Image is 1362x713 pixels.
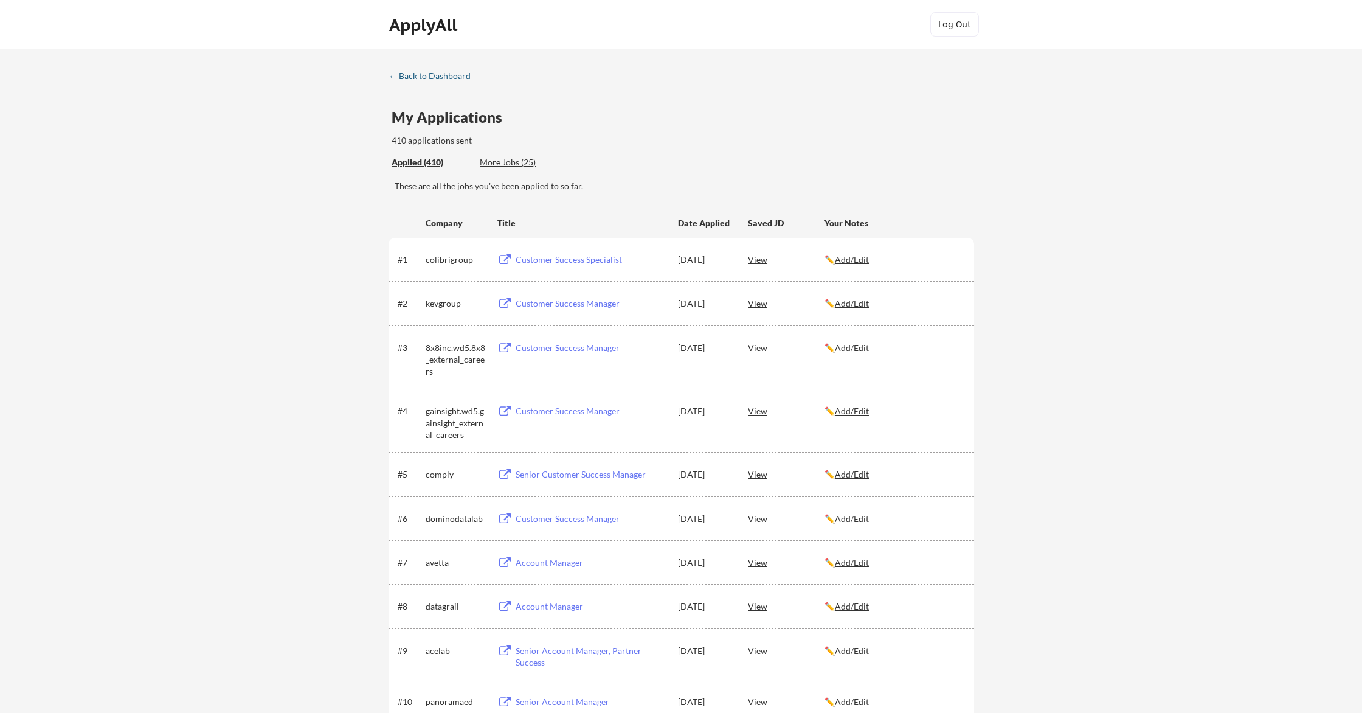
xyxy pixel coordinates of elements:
[426,342,486,378] div: 8x8inc.wd5.8x8_external_careers
[516,468,666,481] div: Senior Customer Success Manager
[426,645,486,657] div: acelab
[835,406,869,416] u: Add/Edit
[392,156,471,169] div: Applied (410)
[678,342,731,354] div: [DATE]
[398,645,421,657] div: #9
[835,298,869,308] u: Add/Edit
[835,601,869,611] u: Add/Edit
[835,513,869,524] u: Add/Edit
[389,71,480,83] a: ← Back to Dashboard
[392,110,512,125] div: My Applications
[426,696,486,708] div: panoramaed
[516,557,666,569] div: Account Manager
[480,156,569,169] div: More Jobs (25)
[824,297,963,310] div: ✏️
[835,645,869,656] u: Add/Edit
[824,254,963,266] div: ✏️
[824,468,963,481] div: ✏️
[516,405,666,417] div: Customer Success Manager
[426,217,486,229] div: Company
[748,551,824,573] div: View
[824,600,963,613] div: ✏️
[398,254,421,266] div: #1
[389,72,480,80] div: ← Back to Dashboard
[426,297,486,310] div: kevgroup
[426,557,486,569] div: avetta
[678,557,731,569] div: [DATE]
[824,405,963,417] div: ✏️
[678,645,731,657] div: [DATE]
[824,342,963,354] div: ✏️
[516,645,666,669] div: Senior Account Manager, Partner Success
[678,468,731,481] div: [DATE]
[678,513,731,525] div: [DATE]
[516,513,666,525] div: Customer Success Manager
[516,600,666,613] div: Account Manager
[392,134,627,147] div: 410 applications sent
[824,696,963,708] div: ✏️
[748,248,824,270] div: View
[398,513,421,525] div: #6
[516,342,666,354] div: Customer Success Manager
[678,217,731,229] div: Date Applied
[398,342,421,354] div: #3
[835,254,869,265] u: Add/Edit
[426,405,486,441] div: gainsight.wd5.gainsight_external_careers
[392,156,471,169] div: These are all the jobs you've been applied to so far.
[398,405,421,417] div: #4
[516,254,666,266] div: Customer Success Specialist
[426,513,486,525] div: dominodatalab
[395,180,974,192] div: These are all the jobs you've been applied to so far.
[678,600,731,613] div: [DATE]
[398,600,421,613] div: #8
[426,600,486,613] div: datagrail
[516,696,666,708] div: Senior Account Manager
[930,12,979,37] button: Log Out
[748,463,824,485] div: View
[398,468,421,481] div: #5
[398,696,421,708] div: #10
[835,557,869,568] u: Add/Edit
[678,254,731,266] div: [DATE]
[398,557,421,569] div: #7
[835,343,869,353] u: Add/Edit
[480,156,569,169] div: These are job applications we think you'd be a good fit for, but couldn't apply you to automatica...
[426,254,486,266] div: colibrigroup
[748,595,824,617] div: View
[748,507,824,529] div: View
[824,513,963,525] div: ✏️
[824,217,963,229] div: Your Notes
[748,292,824,314] div: View
[678,297,731,310] div: [DATE]
[497,217,666,229] div: Title
[516,297,666,310] div: Customer Success Manager
[748,639,824,661] div: View
[824,645,963,657] div: ✏️
[678,405,731,417] div: [DATE]
[398,297,421,310] div: #2
[389,15,461,35] div: ApplyAll
[426,468,486,481] div: comply
[835,697,869,707] u: Add/Edit
[748,690,824,712] div: View
[824,557,963,569] div: ✏️
[835,469,869,479] u: Add/Edit
[748,400,824,422] div: View
[748,336,824,358] div: View
[748,212,824,234] div: Saved JD
[678,696,731,708] div: [DATE]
